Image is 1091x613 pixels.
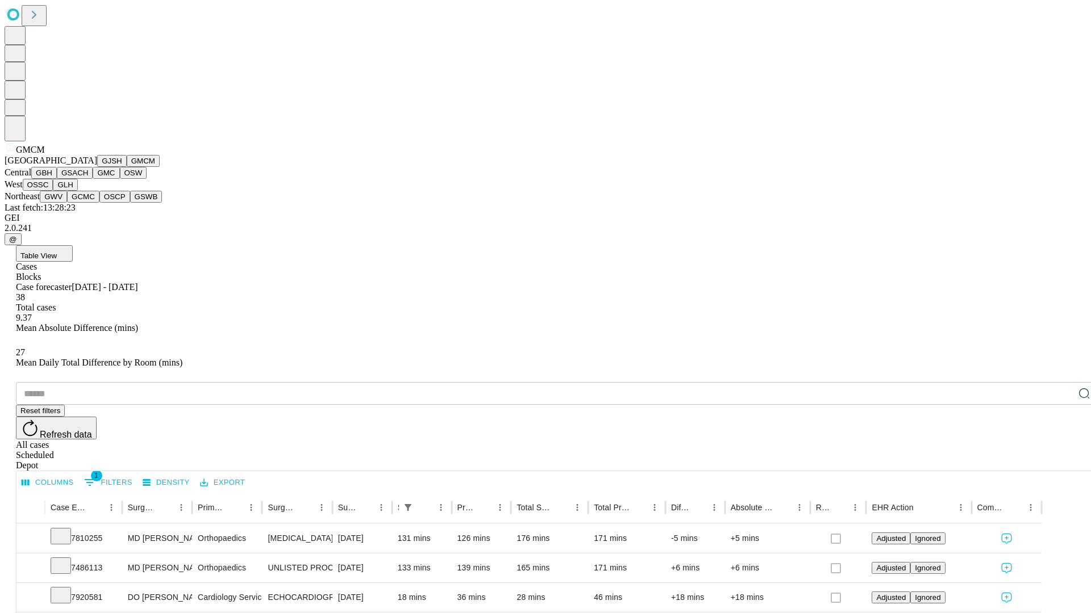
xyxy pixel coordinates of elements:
[953,499,969,515] button: Menu
[140,474,193,492] button: Density
[398,503,399,512] div: Scheduled In Room Duration
[16,323,138,333] span: Mean Absolute Difference (mins)
[872,503,913,512] div: EHR Action
[671,583,719,612] div: +18 mins
[5,223,1086,233] div: 2.0.241
[53,179,77,191] button: GLH
[731,503,774,512] div: Absolute Difference
[398,553,446,582] div: 133 mins
[298,499,314,515] button: Sort
[517,524,582,553] div: 176 mins
[594,553,660,582] div: 171 mins
[915,564,940,572] span: Ignored
[16,292,25,302] span: 38
[51,553,116,582] div: 7486113
[22,588,39,608] button: Expand
[268,553,326,582] div: UNLISTED PROCEDURE PELVIS OR HIP JOINT
[198,524,256,553] div: Orthopaedics
[268,524,326,553] div: [MEDICAL_DATA] [MEDICAL_DATA]
[99,191,130,203] button: OSCP
[51,503,86,512] div: Case Epic Id
[22,559,39,578] button: Expand
[16,358,182,367] span: Mean Daily Total Difference by Room (mins)
[157,499,173,515] button: Sort
[398,583,446,612] div: 18 mins
[67,191,99,203] button: GCMC
[227,499,243,515] button: Sort
[872,562,910,574] button: Adjusted
[977,503,1006,512] div: Comments
[40,191,67,203] button: GWV
[57,167,93,179] button: GSACH
[594,583,660,612] div: 46 mins
[553,499,569,515] button: Sort
[910,591,945,603] button: Ignored
[23,179,53,191] button: OSSC
[9,235,17,243] span: @
[400,499,416,515] button: Show filters
[433,499,449,515] button: Menu
[81,473,135,492] button: Show filters
[97,155,127,167] button: GJSH
[731,583,805,612] div: +18 mins
[16,145,45,154] span: GMCM
[594,524,660,553] div: 171 mins
[40,430,92,439] span: Refresh data
[16,313,32,322] span: 9.37
[876,564,906,572] span: Adjusted
[872,532,910,544] button: Adjusted
[5,213,1086,223] div: GEI
[314,499,330,515] button: Menu
[457,524,506,553] div: 126 mins
[16,303,56,312] span: Total cases
[1007,499,1023,515] button: Sort
[5,179,23,189] span: West
[1023,499,1039,515] button: Menu
[173,499,189,515] button: Menu
[127,155,160,167] button: GMCM
[594,503,630,512] div: Total Predicted Duration
[417,499,433,515] button: Sort
[16,347,25,357] span: 27
[457,503,476,512] div: Predicted In Room Duration
[128,524,186,553] div: MD [PERSON_NAME] [PERSON_NAME]
[197,474,248,492] button: Export
[915,534,940,543] span: Ignored
[671,524,719,553] div: -5 mins
[398,524,446,553] div: 131 mins
[93,167,119,179] button: GMC
[268,583,326,612] div: ECHOCARDIOGRAPHY, TRANSESOPHAGEAL; INCLUDING PROBE PLACEMENT, IMAGE ACQUISITION, INTERPRETATION A...
[492,499,508,515] button: Menu
[690,499,706,515] button: Sort
[20,406,60,415] span: Reset filters
[457,583,506,612] div: 36 mins
[16,282,72,292] span: Case forecaster
[876,534,906,543] span: Adjusted
[357,499,373,515] button: Sort
[22,529,39,549] button: Expand
[198,583,256,612] div: Cardiology Service
[338,553,386,582] div: [DATE]
[373,499,389,515] button: Menu
[776,499,792,515] button: Sort
[16,417,97,439] button: Refresh data
[831,499,847,515] button: Sort
[5,156,97,165] span: [GEOGRAPHIC_DATA]
[128,553,186,582] div: MD [PERSON_NAME] [PERSON_NAME]
[876,593,906,602] span: Adjusted
[517,583,582,612] div: 28 mins
[20,251,57,260] span: Table View
[128,583,186,612] div: DO [PERSON_NAME] [PERSON_NAME]
[476,499,492,515] button: Sort
[731,524,805,553] div: +5 mins
[243,499,259,515] button: Menu
[16,405,65,417] button: Reset filters
[51,583,116,612] div: 7920581
[5,191,40,201] span: Northeast
[198,553,256,582] div: Orthopaedics
[915,499,931,515] button: Sort
[103,499,119,515] button: Menu
[5,203,76,212] span: Last fetch: 13:28:23
[631,499,647,515] button: Sort
[5,167,31,177] span: Central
